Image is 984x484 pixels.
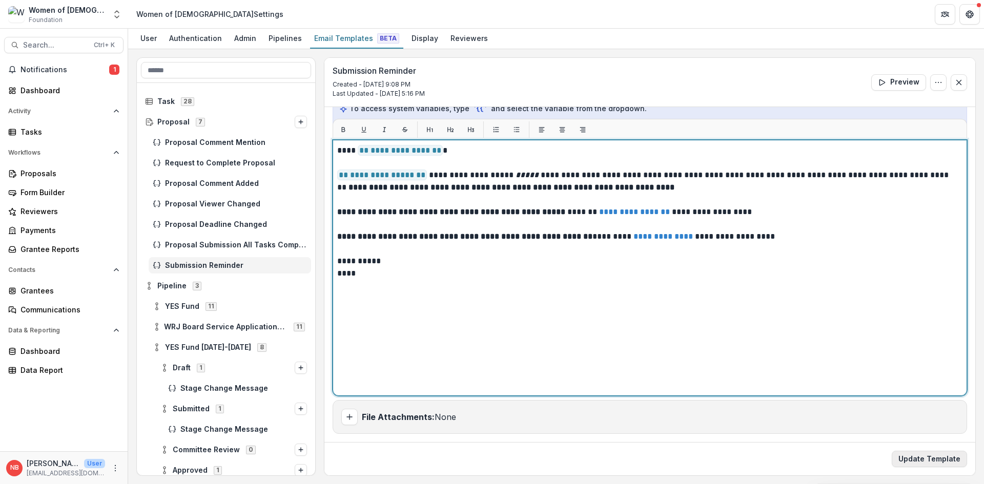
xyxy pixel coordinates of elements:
button: Partners [935,4,955,25]
div: Women of [DEMOGRAPHIC_DATA] [29,5,106,15]
img: Women of Reform Judaism [8,6,25,23]
nav: breadcrumb [132,7,288,22]
p: Last Updated - [DATE] 5:16 PM [333,89,425,98]
span: Proposal Submission All Tasks Completed [165,241,307,249]
span: Submitted [173,405,210,413]
button: Options [295,403,307,415]
button: List [488,121,504,138]
div: Email Templates [310,31,403,46]
div: WRJ Board Service Applications 202611 [149,319,311,335]
div: Proposal Comment Added [149,175,311,192]
a: Reviewers [4,203,124,220]
button: Align center [554,121,570,138]
span: 7 [196,118,205,126]
div: Pipelines [264,31,306,46]
a: Dashboard [4,343,124,360]
div: Proposal Comment Mention [149,134,311,151]
div: YES Fund11 [149,298,311,314]
span: Foundation [29,15,63,25]
div: Request to Complete Proposal [149,155,311,171]
span: 1 [216,405,224,413]
button: Search... [4,37,124,53]
button: Options [930,74,947,91]
span: Draft [173,364,191,372]
div: Dashboard [20,85,115,96]
span: Proposal Comment Mention [165,138,307,147]
button: Align left [534,121,550,138]
span: 1 [109,65,119,75]
span: Committee Review [173,446,240,454]
button: Options [295,464,307,476]
div: Authentication [165,31,226,46]
button: H3 [463,121,479,138]
span: Beta [377,33,399,44]
h3: Submission Reminder [333,66,425,76]
button: More [109,462,121,474]
div: Submission Reminder [149,257,311,273]
a: Payments [4,222,124,239]
span: YES Fund [DATE]-[DATE] [165,343,251,352]
a: Email Templates Beta [310,29,403,49]
a: Grantee Reports [4,241,124,258]
a: Authentication [165,29,226,49]
span: YES Fund [165,302,199,311]
span: Stage Change Message [180,384,307,393]
span: Proposal [157,118,190,127]
a: Pipelines [264,29,306,49]
button: Open Workflows [4,144,124,161]
span: Proposal Viewer Changed [165,200,307,208]
div: Communications [20,304,115,315]
a: Proposals [4,165,124,182]
button: Italic [376,121,393,138]
a: Admin [230,29,260,49]
div: Women of [DEMOGRAPHIC_DATA] Settings [136,9,283,19]
span: 3 [193,282,201,290]
a: Tasks [4,123,124,140]
button: Bold [335,121,352,138]
span: Workflows [8,149,109,156]
div: Pipeline3 [141,278,311,294]
span: Proposal Comment Added [165,179,307,188]
a: Communications [4,301,124,318]
span: 28 [181,97,194,106]
div: Payments [20,225,115,236]
span: 1 [214,466,222,474]
span: Notifications [20,66,109,74]
span: Request to Complete Proposal [165,159,307,167]
div: Grantee Reports [20,244,115,255]
button: Open Activity [4,103,124,119]
button: Strikethrough [397,121,413,138]
span: Contacts [8,266,109,273]
span: 8 [257,343,266,351]
button: Options [295,362,307,374]
div: Tasks [20,127,115,137]
div: Proposal Submission All Tasks Completed [149,237,311,253]
span: 1 [197,364,205,372]
div: Task28 [141,93,311,110]
span: Stage Change Message [180,425,307,434]
span: Submission Reminder [165,261,307,270]
a: Grantees [4,282,124,299]
span: Approved [173,466,208,475]
div: User [136,31,161,46]
a: Data Report [4,362,124,378]
button: Underline [356,121,372,138]
p: Created - [DATE] 9:08 PM [333,80,425,89]
div: Reviewers [446,31,492,46]
span: 11 [294,323,305,331]
a: User [136,29,161,49]
button: Align right [575,121,591,138]
button: Open Data & Reporting [4,322,124,339]
div: Stage Change Message [164,380,311,396]
span: 0 [246,446,256,454]
div: Nicki Braun [10,465,19,471]
div: Reviewers [20,206,115,217]
div: Proposal Deadline Changed [149,216,311,233]
button: Get Help [959,4,980,25]
p: User [84,459,105,468]
div: Proposals [20,168,115,179]
div: Proposal7Options [141,114,311,130]
a: Dashboard [4,82,124,99]
button: Preview [871,74,926,91]
p: [PERSON_NAME] [27,458,80,469]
